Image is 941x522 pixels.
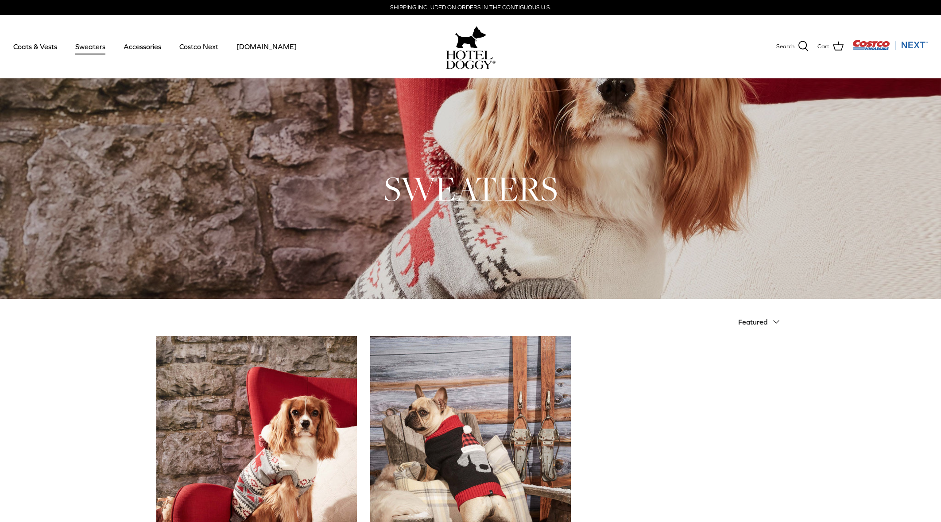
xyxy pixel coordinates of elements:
[776,41,809,52] a: Search
[738,318,767,326] span: Featured
[852,39,928,50] img: Costco Next
[446,24,496,69] a: hoteldoggy.com hoteldoggycom
[446,50,496,69] img: hoteldoggycom
[116,31,169,62] a: Accessories
[852,45,928,52] a: Visit Costco Next
[776,42,794,51] span: Search
[228,31,305,62] a: [DOMAIN_NAME]
[738,312,785,332] button: Featured
[171,31,226,62] a: Costco Next
[67,31,113,62] a: Sweaters
[156,167,785,210] h1: SWEATERS
[5,31,65,62] a: Coats & Vests
[455,24,486,50] img: hoteldoggy.com
[817,41,844,52] a: Cart
[817,42,829,51] span: Cart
